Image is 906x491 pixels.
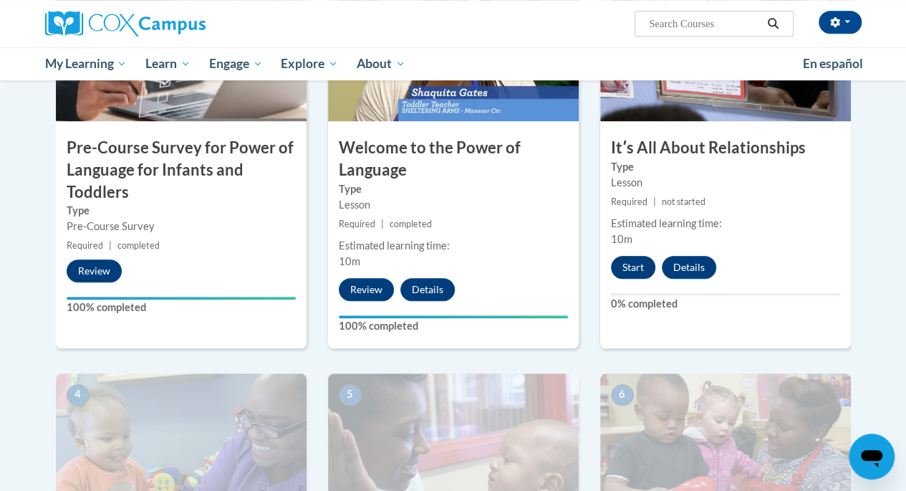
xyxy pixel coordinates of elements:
span: not started [662,196,705,207]
div: Estimated learning time: [611,216,840,232]
a: Explore [271,47,347,80]
a: About [347,47,415,80]
a: Engage [200,47,272,80]
span: Explore [281,55,338,72]
span: 5 [339,384,362,406]
span: About [357,55,405,72]
span: | [381,219,384,229]
div: Lesson [339,197,568,213]
div: Main menu [34,47,872,80]
span: 6 [611,384,634,406]
span: 10m [339,255,360,267]
img: Cox Campus [45,11,206,37]
button: Review [67,259,122,282]
div: Your progress [339,315,568,318]
button: Details [662,256,716,279]
span: | [653,196,656,207]
div: Lesson [611,175,840,191]
span: Required [339,219,375,229]
span: En español [803,56,863,71]
input: Search Courses [647,15,762,32]
div: Estimated learning time: [339,238,568,254]
span: completed [390,219,432,229]
label: 100% completed [67,300,296,315]
a: En español [794,49,872,79]
span: Required [67,240,103,251]
div: Pre-Course Survey [67,219,296,234]
span: | [109,240,112,251]
div: Your progress [67,297,296,300]
span: Learn [145,55,191,72]
a: Cox Campus [45,11,303,37]
iframe: Button to launch messaging window [849,434,895,480]
span: My Learning [44,55,127,72]
button: Start [611,256,655,279]
span: 4 [67,384,90,406]
h3: Pre-Course Survey for Power of Language for Infants and Toddlers [56,137,307,203]
span: Engage [209,55,263,72]
label: Type [339,181,568,197]
h3: Itʹs All About Relationships [600,137,851,159]
button: Search [762,15,784,32]
a: My Learning [36,47,137,80]
label: 0% completed [611,296,840,312]
button: Details [400,278,455,301]
h3: Welcome to the Power of Language [328,137,579,181]
a: Learn [136,47,200,80]
button: Account Settings [819,11,862,34]
span: 10m [611,233,632,245]
label: Type [611,159,840,175]
span: Required [611,196,647,207]
label: Type [67,203,296,219]
button: Review [339,278,394,301]
span: completed [117,240,160,251]
label: 100% completed [339,318,568,334]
